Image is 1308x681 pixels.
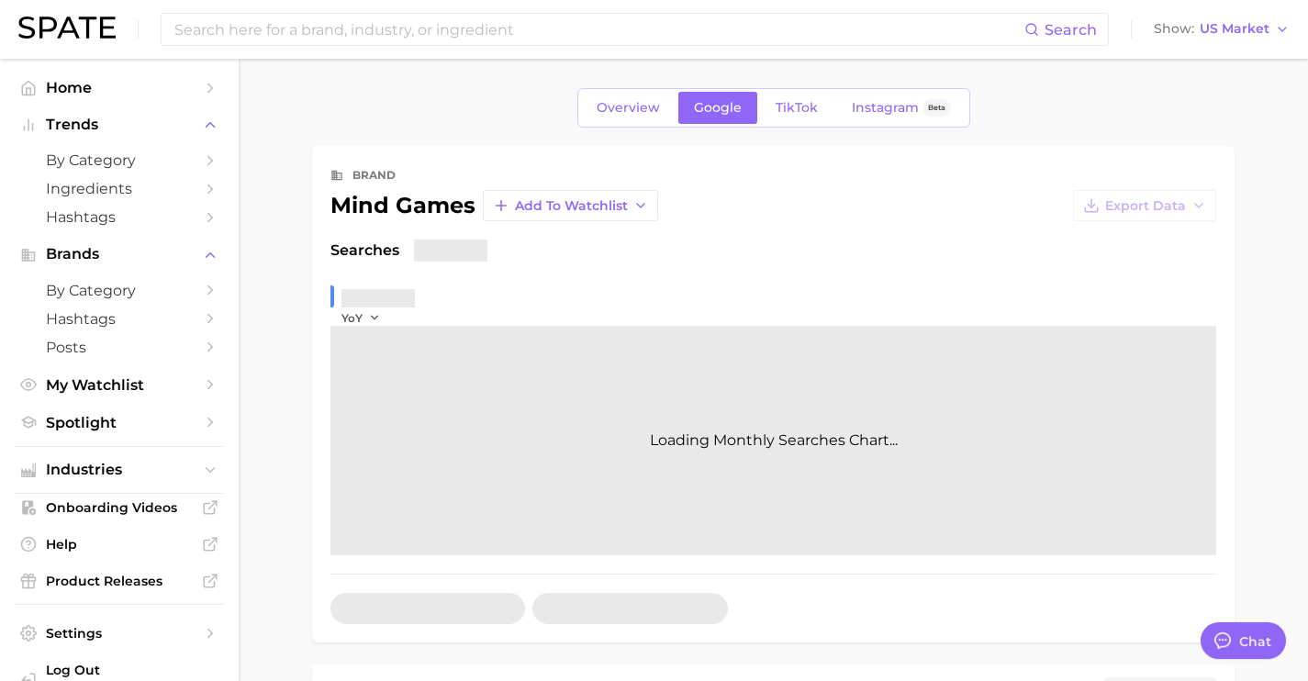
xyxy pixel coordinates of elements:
[46,499,193,516] span: Onboarding Videos
[1105,198,1186,214] span: Export Data
[46,282,193,299] span: by Category
[46,79,193,96] span: Home
[776,100,818,116] span: TikTok
[483,190,658,221] button: Add to Watchlist
[678,92,757,124] a: Google
[46,376,193,394] span: My Watchlist
[330,240,399,262] span: Searches
[46,310,193,328] span: Hashtags
[46,462,193,478] span: Industries
[597,100,660,116] span: Overview
[852,100,919,116] span: Instagram
[46,536,193,553] span: Help
[15,203,224,231] a: Hashtags
[330,195,475,217] div: mind games
[1154,24,1194,34] span: Show
[760,92,833,124] a: TikTok
[15,567,224,595] a: Product Releases
[15,371,224,399] a: My Watchlist
[15,333,224,362] a: Posts
[46,151,193,169] span: by Category
[46,208,193,226] span: Hashtags
[1045,21,1097,39] span: Search
[352,164,396,186] div: brand
[15,73,224,102] a: Home
[46,246,193,262] span: Brands
[46,662,209,678] span: Log Out
[928,100,945,116] span: Beta
[15,408,224,437] a: Spotlight
[694,100,742,116] span: Google
[15,620,224,647] a: Settings
[46,573,193,589] span: Product Releases
[341,310,381,326] button: YoY
[581,92,676,124] a: Overview
[15,111,224,139] button: Trends
[15,456,224,484] button: Industries
[46,339,193,356] span: Posts
[173,14,1024,45] input: Search here for a brand, industry, or ingredient
[18,17,116,39] img: SPATE
[15,276,224,305] a: by Category
[1149,17,1294,41] button: ShowUS Market
[515,198,628,214] span: Add to Watchlist
[46,414,193,431] span: Spotlight
[1073,190,1216,221] button: Export Data
[15,305,224,333] a: Hashtags
[341,310,363,326] span: YoY
[15,530,224,558] a: Help
[1200,24,1269,34] span: US Market
[15,174,224,203] a: Ingredients
[15,146,224,174] a: by Category
[46,117,193,133] span: Trends
[46,625,193,642] span: Settings
[330,326,1216,555] div: Loading Monthly Searches Chart...
[15,494,224,521] a: Onboarding Videos
[836,92,967,124] a: InstagramBeta
[46,180,193,197] span: Ingredients
[15,240,224,268] button: Brands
